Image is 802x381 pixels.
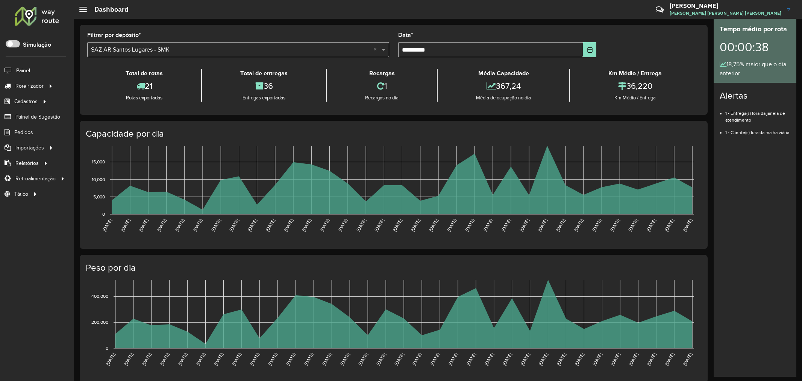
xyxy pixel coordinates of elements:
[592,352,603,366] text: [DATE]
[156,218,167,232] text: [DATE]
[411,352,422,366] text: [DATE]
[15,175,56,183] span: Retroalimentação
[447,352,458,366] text: [DATE]
[392,218,403,232] text: [DATE]
[285,352,296,366] text: [DATE]
[373,45,380,54] span: Clear all
[87,30,141,40] label: Filtrar por depósito
[591,218,602,232] text: [DATE]
[482,218,493,232] text: [DATE]
[440,94,567,102] div: Média de ocupação no dia
[670,2,781,9] h3: [PERSON_NAME]
[192,218,203,232] text: [DATE]
[15,144,44,152] span: Importações
[502,352,512,366] text: [DATE]
[572,69,698,78] div: Km Médio / Entrega
[652,2,668,18] a: Contato Rápido
[428,218,439,232] text: [DATE]
[682,218,693,232] text: [DATE]
[720,90,790,101] h4: Alertas
[555,218,566,232] text: [DATE]
[229,218,240,232] text: [DATE]
[102,212,105,216] text: 0
[376,352,387,366] text: [DATE]
[249,352,260,366] text: [DATE]
[358,352,368,366] text: [DATE]
[484,352,494,366] text: [DATE]
[720,24,790,34] div: Tempo médio por rota
[15,82,44,90] span: Roteirizador
[440,69,567,78] div: Média Capacidade
[319,218,330,232] text: [DATE]
[265,218,276,232] text: [DATE]
[537,218,548,232] text: [DATE]
[573,218,584,232] text: [DATE]
[682,352,693,366] text: [DATE]
[159,352,170,366] text: [DATE]
[609,218,620,232] text: [DATE]
[556,352,567,366] text: [DATE]
[646,352,657,366] text: [DATE]
[329,69,435,78] div: Recargas
[429,352,440,366] text: [DATE]
[89,69,199,78] div: Total de rotas
[91,294,108,299] text: 400,000
[120,218,131,232] text: [DATE]
[572,94,698,102] div: Km Médio / Entrega
[231,352,242,366] text: [DATE]
[329,94,435,102] div: Recargas no dia
[446,218,457,232] text: [DATE]
[138,218,149,232] text: [DATE]
[720,60,790,78] div: 18,75% maior que o dia anterior
[519,218,530,232] text: [DATE]
[15,113,60,121] span: Painel de Sugestão
[211,218,221,232] text: [DATE]
[340,352,350,366] text: [DATE]
[14,190,28,198] span: Tático
[464,218,475,232] text: [DATE]
[105,352,116,366] text: [DATE]
[92,160,105,165] text: 15,000
[670,10,781,17] span: [PERSON_NAME] [PERSON_NAME] [PERSON_NAME]
[14,128,33,136] span: Pedidos
[123,352,134,366] text: [DATE]
[628,352,639,366] text: [DATE]
[628,218,638,232] text: [DATE]
[86,128,700,139] h4: Capacidade por dia
[520,352,531,366] text: [DATE]
[174,218,185,232] text: [DATE]
[720,34,790,60] div: 00:00:38
[374,218,385,232] text: [DATE]
[393,352,404,366] text: [DATE]
[89,94,199,102] div: Rotas exportadas
[572,78,698,94] div: 36,220
[583,42,596,57] button: Choose Date
[664,218,675,232] text: [DATE]
[465,352,476,366] text: [DATE]
[86,262,700,273] h4: Peso por dia
[538,352,549,366] text: [DATE]
[664,352,675,366] text: [DATE]
[500,218,511,232] text: [DATE]
[725,104,790,123] li: 1 - Entrega(s) fora da janela de atendimento
[321,352,332,366] text: [DATE]
[204,69,324,78] div: Total de entregas
[195,352,206,366] text: [DATE]
[106,346,108,351] text: 0
[440,78,567,94] div: 367,24
[87,5,129,14] h2: Dashboard
[204,94,324,102] div: Entregas exportadas
[92,177,105,182] text: 10,000
[177,352,188,366] text: [DATE]
[23,40,51,49] label: Simulação
[356,218,367,232] text: [DATE]
[247,218,258,232] text: [DATE]
[102,218,112,232] text: [DATE]
[204,78,324,94] div: 36
[15,159,39,167] span: Relatórios
[91,320,108,325] text: 200,000
[283,218,294,232] text: [DATE]
[141,352,152,366] text: [DATE]
[267,352,278,366] text: [DATE]
[93,194,105,199] text: 5,000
